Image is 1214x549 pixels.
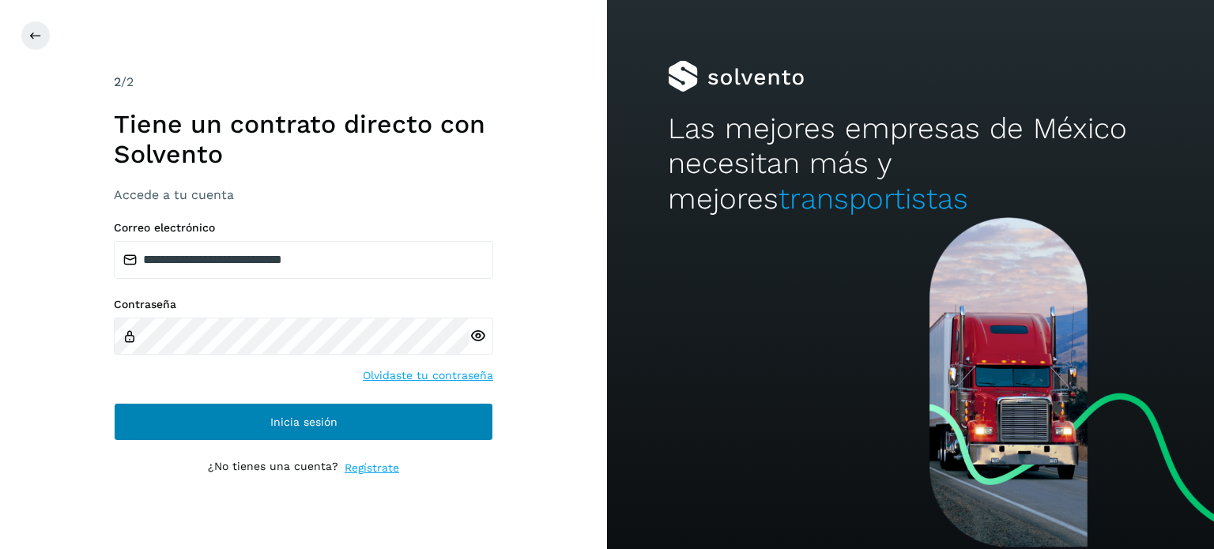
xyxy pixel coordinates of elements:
span: Inicia sesión [270,416,337,427]
h2: Las mejores empresas de México necesitan más y mejores [668,111,1153,216]
h1: Tiene un contrato directo con Solvento [114,109,493,170]
label: Correo electrónico [114,221,493,235]
span: 2 [114,74,121,89]
h3: Accede a tu cuenta [114,187,493,202]
button: Inicia sesión [114,403,493,441]
p: ¿No tienes una cuenta? [208,460,338,476]
a: Olvidaste tu contraseña [363,367,493,384]
label: Contraseña [114,298,493,311]
span: transportistas [779,182,968,216]
div: /2 [114,73,493,92]
a: Regístrate [345,460,399,476]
